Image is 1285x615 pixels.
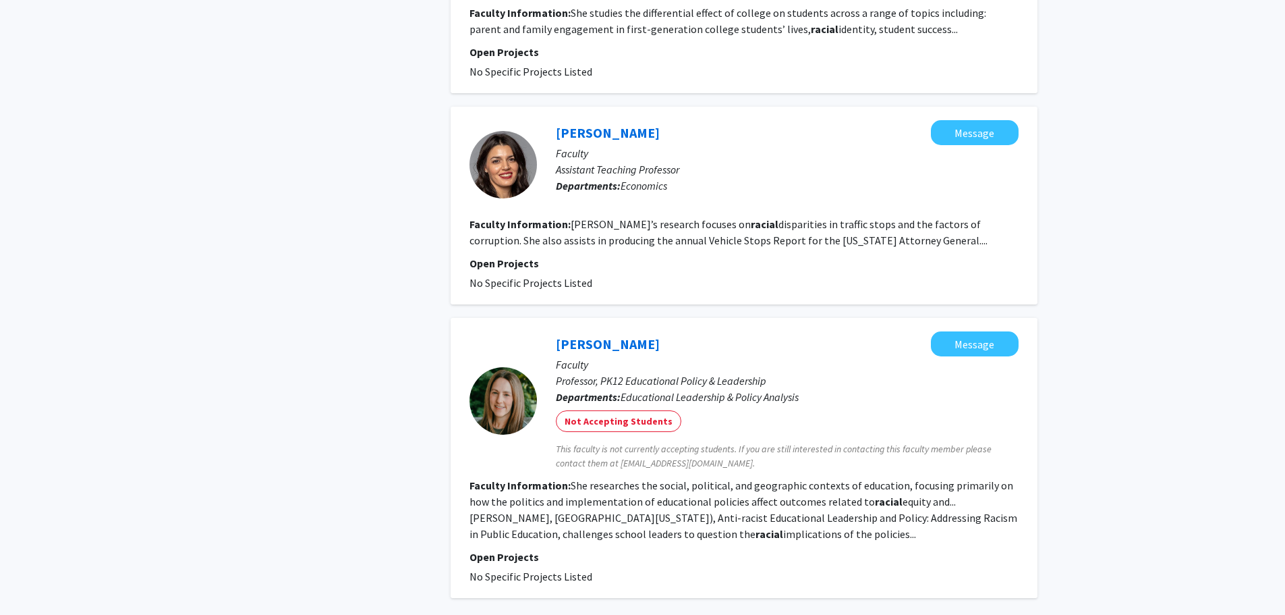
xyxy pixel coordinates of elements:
[556,336,660,352] a: [PERSON_NAME]
[556,179,621,192] b: Departments:
[556,124,660,141] a: [PERSON_NAME]
[469,255,1019,271] p: Open Projects
[469,6,571,20] b: Faculty Information:
[556,373,1019,389] p: Professor, PK12 Educational Policy & Leadership
[469,6,986,36] fg-read-more: She studies the differential effect of college on students across a range of topics including: pa...
[751,217,778,231] b: racial
[556,161,1019,178] p: Assistant Teaching Professor
[469,276,592,290] span: No Specific Projects Listed
[621,390,799,404] span: Educational Leadership & Policy Analysis
[556,145,1019,161] p: Faculty
[931,331,1019,356] button: Message Sarah Diem
[556,442,1019,471] span: This faculty is not currently accepting students. If you are still interested in contacting this ...
[469,44,1019,60] p: Open Projects
[621,179,667,192] span: Economics
[10,554,57,605] iframe: Chat
[556,356,1019,373] p: Faculty
[469,217,988,247] fg-read-more: [PERSON_NAME]’s research focuses on disparities in traffic stops and the factors of corruption. S...
[875,495,903,508] b: racial
[469,549,1019,565] p: Open Projects
[469,570,592,583] span: No Specific Projects Listed
[931,120,1019,145] button: Message Tabitha Chikhladze
[556,410,681,432] mat-chip: Not Accepting Students
[469,479,1017,541] fg-read-more: She researches the social, political, and geographic contexts of education, focusing primarily on...
[469,479,571,492] b: Faculty Information:
[811,22,838,36] b: racial
[469,217,571,231] b: Faculty Information:
[556,390,621,404] b: Departments:
[469,65,592,78] span: No Specific Projects Listed
[755,527,783,541] b: racial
